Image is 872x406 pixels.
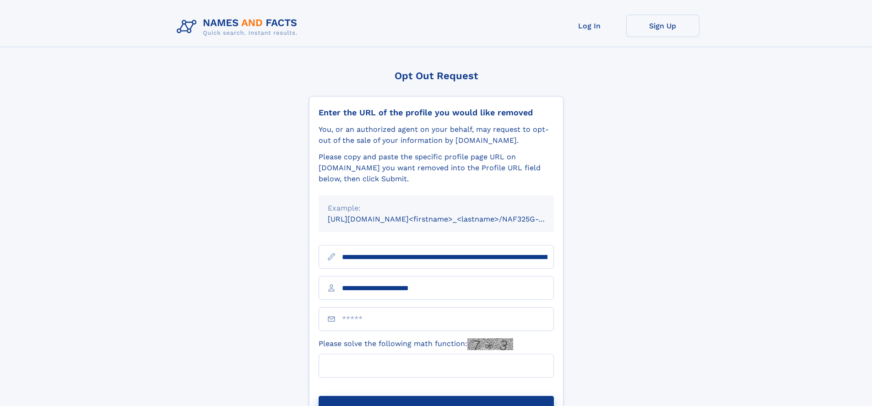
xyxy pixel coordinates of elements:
[319,124,554,146] div: You, or an authorized agent on your behalf, may request to opt-out of the sale of your informatio...
[319,108,554,118] div: Enter the URL of the profile you would like removed
[328,215,571,223] small: [URL][DOMAIN_NAME]<firstname>_<lastname>/NAF325G-xxxxxxxx
[309,70,563,81] div: Opt Out Request
[626,15,699,37] a: Sign Up
[553,15,626,37] a: Log In
[319,338,513,350] label: Please solve the following math function:
[319,152,554,184] div: Please copy and paste the specific profile page URL on [DOMAIN_NAME] you want removed into the Pr...
[328,203,545,214] div: Example:
[173,15,305,39] img: Logo Names and Facts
